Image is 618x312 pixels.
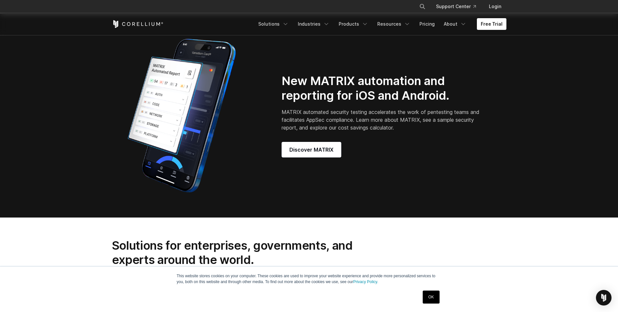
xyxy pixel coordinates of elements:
[440,18,470,30] a: About
[596,290,612,306] div: Open Intercom Messenger
[254,18,506,30] div: Navigation Menu
[416,18,439,30] a: Pricing
[417,1,428,12] button: Search
[289,146,333,154] span: Discover MATRIX
[112,34,251,197] img: Corellium_MATRIX_Hero_1_1x
[294,18,333,30] a: Industries
[373,18,414,30] a: Resources
[254,18,293,30] a: Solutions
[282,142,341,157] a: Discover MATRIX
[423,291,439,304] a: OK
[411,1,506,12] div: Navigation Menu
[335,18,372,30] a: Products
[477,18,506,30] a: Free Trial
[177,273,442,285] p: This website stores cookies on your computer. These cookies are used to improve your website expe...
[282,108,482,131] p: MATRIX automated security testing accelerates the work of pentesting teams and facilitates AppSec...
[112,20,164,28] a: Corellium Home
[282,74,482,103] h2: New MATRIX automation and reporting for iOS and Android.
[484,1,506,12] a: Login
[431,1,481,12] a: Support Center
[353,280,378,284] a: Privacy Policy.
[112,238,370,267] h2: Solutions for enterprises, governments, and experts around the world.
